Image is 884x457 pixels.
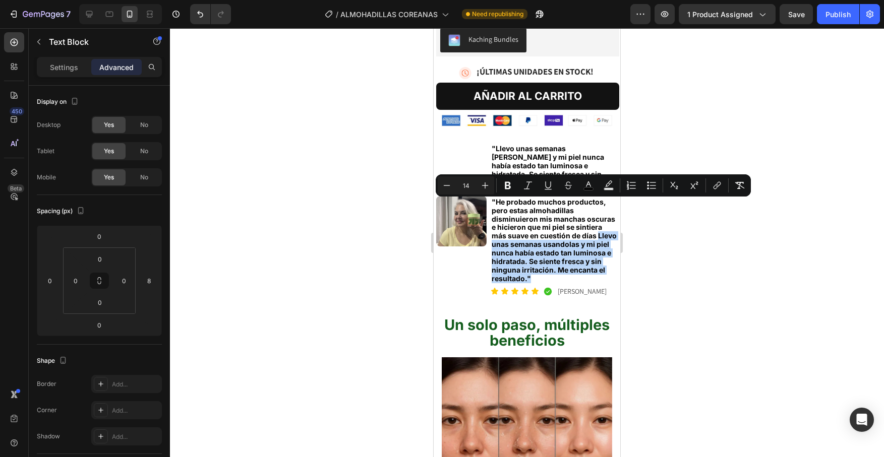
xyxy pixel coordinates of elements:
span: 1 product assigned [687,9,753,20]
span: No [140,173,148,182]
div: Mobile [37,173,56,182]
span: Yes [104,120,114,129]
div: Publish [826,9,851,20]
iframe: Design area [434,28,620,457]
button: Save [780,4,813,24]
span: / [336,9,338,20]
input: 0px [116,273,132,288]
span: Yes [104,173,114,182]
div: Desktop [37,120,61,129]
div: Shadow [37,432,60,441]
div: Add... [112,380,159,389]
div: Display on [37,95,81,109]
button: 7 [4,4,75,24]
button: Publish [817,4,859,24]
input: 0px [90,251,110,267]
p: Text Block [49,36,135,48]
p: 7 [66,8,71,20]
div: Corner [37,406,57,415]
div: Open Intercom Messenger [850,408,874,432]
div: Spacing (px) [37,205,87,218]
div: Editor contextual toolbar [436,174,751,197]
button: 1 product assigned [679,4,776,24]
span: ALMOHADILLAS COREANAS [340,9,438,20]
span: No [140,120,148,129]
div: Tablet [37,147,54,156]
div: Beta [8,184,24,192]
input: 0 [89,229,109,244]
p: Settings [50,62,78,73]
span: No [140,147,148,156]
span: Need republishing [472,10,523,19]
span: Save [788,10,805,19]
input: 0 [89,317,109,333]
span: Yes [104,147,114,156]
input: 0 [42,273,57,288]
div: Add... [112,406,159,415]
div: Add... [112,432,159,441]
input: 0px [90,295,110,310]
div: Shape [37,354,69,368]
input: 0px [68,273,83,288]
div: Border [37,379,56,388]
div: Undo/Redo [190,4,231,24]
p: Advanced [99,62,134,73]
div: 450 [10,107,24,115]
input: 8 [141,273,156,288]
